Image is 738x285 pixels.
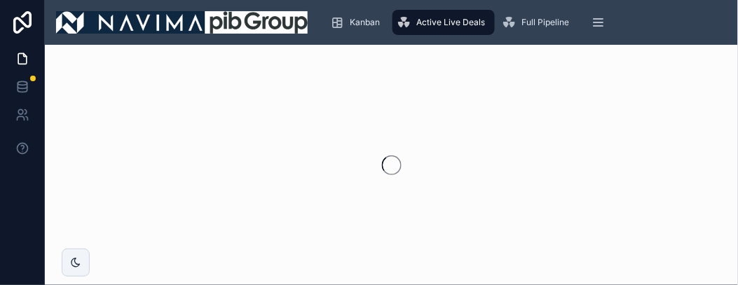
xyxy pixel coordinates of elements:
[319,7,727,38] div: scrollable content
[521,17,569,28] span: Full Pipeline
[350,17,380,28] span: Kanban
[56,11,308,34] img: App logo
[326,10,390,35] a: Kanban
[392,10,495,35] a: Active Live Deals
[416,17,485,28] span: Active Live Deals
[498,10,579,35] a: Full Pipeline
